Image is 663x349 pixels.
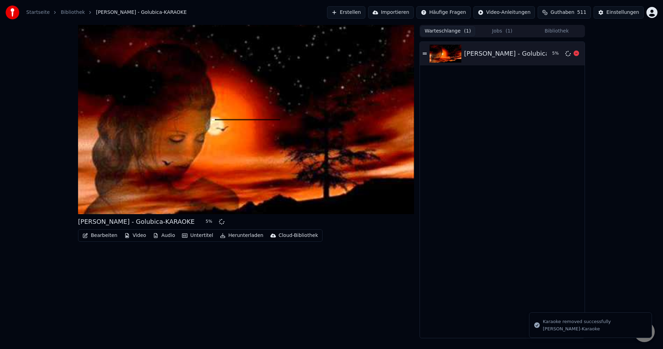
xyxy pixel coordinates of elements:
button: Jobs [475,26,530,36]
button: Warteschlange [421,26,475,36]
span: Guthaben [550,9,574,16]
span: 511 [577,9,586,16]
button: Herunterladen [217,231,266,240]
a: Startseite [26,9,50,16]
div: Einstellungen [606,9,639,16]
div: 5 % [206,219,216,224]
div: 5 % [552,51,563,56]
div: [PERSON_NAME] - Golubica-KARAOKE [78,217,195,227]
button: Untertitel [179,231,216,240]
button: Video [122,231,149,240]
button: Guthaben511 [538,6,591,19]
span: ( 1 ) [506,28,512,35]
button: Importieren [368,6,414,19]
button: Bibliothek [529,26,584,36]
button: Einstellungen [594,6,644,19]
button: Häufige Fragen [416,6,471,19]
nav: breadcrumb [26,9,187,16]
img: youka [6,6,19,19]
div: [PERSON_NAME] - Golubica-KARAOKE [464,49,581,58]
div: [PERSON_NAME]-Karaoke [543,326,611,332]
div: Karaoke removed successfully [543,318,611,325]
button: Bearbeiten [80,231,120,240]
button: Video-Anleitungen [473,6,535,19]
a: Bibliothek [61,9,85,16]
span: [PERSON_NAME] - Golubica-KARAOKE [96,9,187,16]
button: Audio [150,231,178,240]
span: ( 1 ) [464,28,471,35]
div: Cloud-Bibliothek [279,232,318,239]
button: Erstellen [327,6,365,19]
